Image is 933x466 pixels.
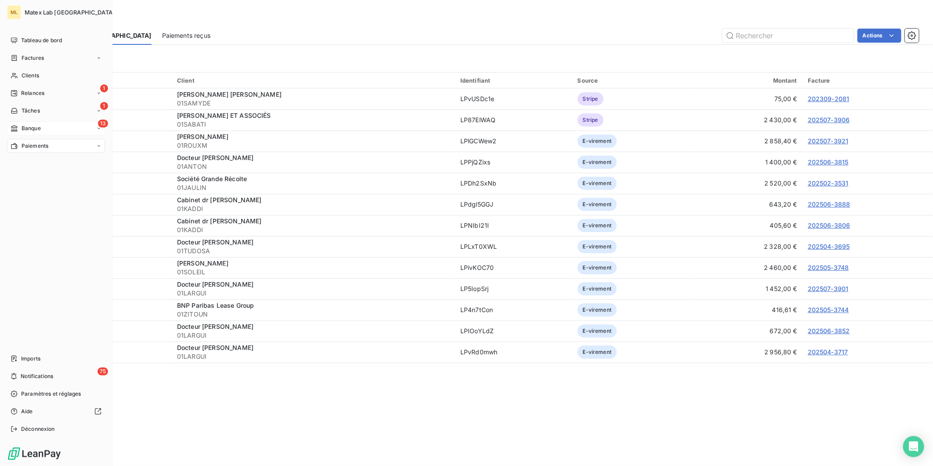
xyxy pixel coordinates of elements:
td: 75,00 € [695,88,803,109]
span: Tableau de bord [21,36,62,44]
span: 13 [98,120,108,127]
span: Notifications [21,372,53,380]
td: LPLxT0XWL [455,236,572,257]
a: 1Relances [7,86,105,100]
a: Imports [7,352,105,366]
a: 202505-3748 [808,264,849,271]
span: Clients [22,72,39,80]
a: 202506-3852 [808,327,850,335]
div: Client [177,77,450,84]
span: E-virement [578,303,617,317]
span: 01ZITOUN [177,310,450,319]
td: LP87ElWAQ [455,109,572,131]
td: 416,61 € [695,299,803,320]
span: E-virement [578,219,617,232]
span: 01SOLEIL [177,268,450,277]
span: E-virement [578,156,617,169]
span: Stripe [578,113,604,127]
a: Paramètres et réglages [7,387,105,401]
span: [PERSON_NAME] [177,259,228,267]
a: 13Banque [7,121,105,135]
span: E-virement [578,346,617,359]
span: BNP Paribas Lease Group [177,302,254,309]
td: LPivKOC70 [455,257,572,278]
span: 01KADDI [177,226,450,234]
div: Identifiant [460,77,567,84]
a: 202507-3921 [808,137,849,145]
span: E-virement [578,240,617,253]
a: 202504-3717 [808,348,848,356]
span: Banque [22,124,41,132]
span: Docteur [PERSON_NAME] [177,280,253,288]
td: LPNIbI21I [455,215,572,236]
span: Imports [21,355,40,363]
a: 202502-3531 [808,179,849,187]
span: Déconnexion [21,425,55,433]
span: 01SAMYDE [177,99,450,108]
div: Source [578,77,690,84]
span: Matex Lab [GEOGRAPHIC_DATA] [25,9,115,16]
span: 01LARGUI [177,289,450,298]
a: 202507-3906 [808,116,850,124]
span: Cabinet dr [PERSON_NAME] [177,217,262,225]
div: Montant [700,77,797,84]
span: 01ROUXM [177,141,450,150]
a: Clients [7,69,105,83]
span: 01LARGUI [177,352,450,361]
span: 01KADDI [177,204,450,213]
span: Paiements [22,142,48,150]
div: Facture [808,77,928,84]
a: Aide [7,404,105,419]
td: 1 452,00 € [695,278,803,299]
span: Docteur [PERSON_NAME] [177,344,253,351]
span: 01ANTON [177,162,450,171]
a: 202507-3901 [808,285,849,292]
td: LPDh2SxNb [455,173,572,194]
span: E-virement [578,324,617,338]
span: E-virement [578,282,617,295]
td: 643,20 € [695,194,803,215]
a: 202506-3806 [808,222,850,229]
span: [PERSON_NAME] [PERSON_NAME] [177,91,282,98]
a: 202506-3888 [808,200,850,208]
span: Tâches [22,107,40,115]
td: 2 858,40 € [695,131,803,152]
td: 405,60 € [695,215,803,236]
td: 1 400,00 € [695,152,803,173]
span: E-virement [578,261,617,274]
a: 202309-2081 [808,95,850,102]
div: ML [7,5,21,19]
a: 202505-3744 [808,306,849,313]
td: 2 430,00 € [695,109,803,131]
div: Open Intercom Messenger [903,436,924,457]
a: 202504-3695 [808,243,850,250]
span: Paiements reçus [162,31,210,40]
span: Factures [22,54,44,62]
span: Docteur [PERSON_NAME] [177,323,253,330]
span: Docteur [PERSON_NAME] [177,154,253,161]
span: E-virement [578,135,617,148]
td: LP4n7tCon [455,299,572,320]
a: 1Tâches [7,104,105,118]
span: [PERSON_NAME] ET ASSOCIÉS [177,112,271,119]
span: E-virement [578,177,617,190]
td: LPvRd0mwh [455,342,572,363]
span: Relances [21,89,44,97]
a: 202506-3815 [808,158,849,166]
span: E-virement [578,198,617,211]
span: 01JAULIN [177,183,450,192]
td: 2 460,00 € [695,257,803,278]
span: 1 [100,84,108,92]
td: LPlGCWew2 [455,131,572,152]
span: Cabinet dr [PERSON_NAME] [177,196,262,204]
input: Rechercher [722,29,854,43]
button: Actions [857,29,901,43]
td: 2 520,00 € [695,173,803,194]
td: LPvUSDc1e [455,88,572,109]
a: Tableau de bord [7,33,105,47]
td: LPdgl5GGJ [455,194,572,215]
span: Docteur [PERSON_NAME] [177,238,253,246]
td: LPPjQZixs [455,152,572,173]
a: Factures [7,51,105,65]
td: LPIOoYLdZ [455,320,572,342]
